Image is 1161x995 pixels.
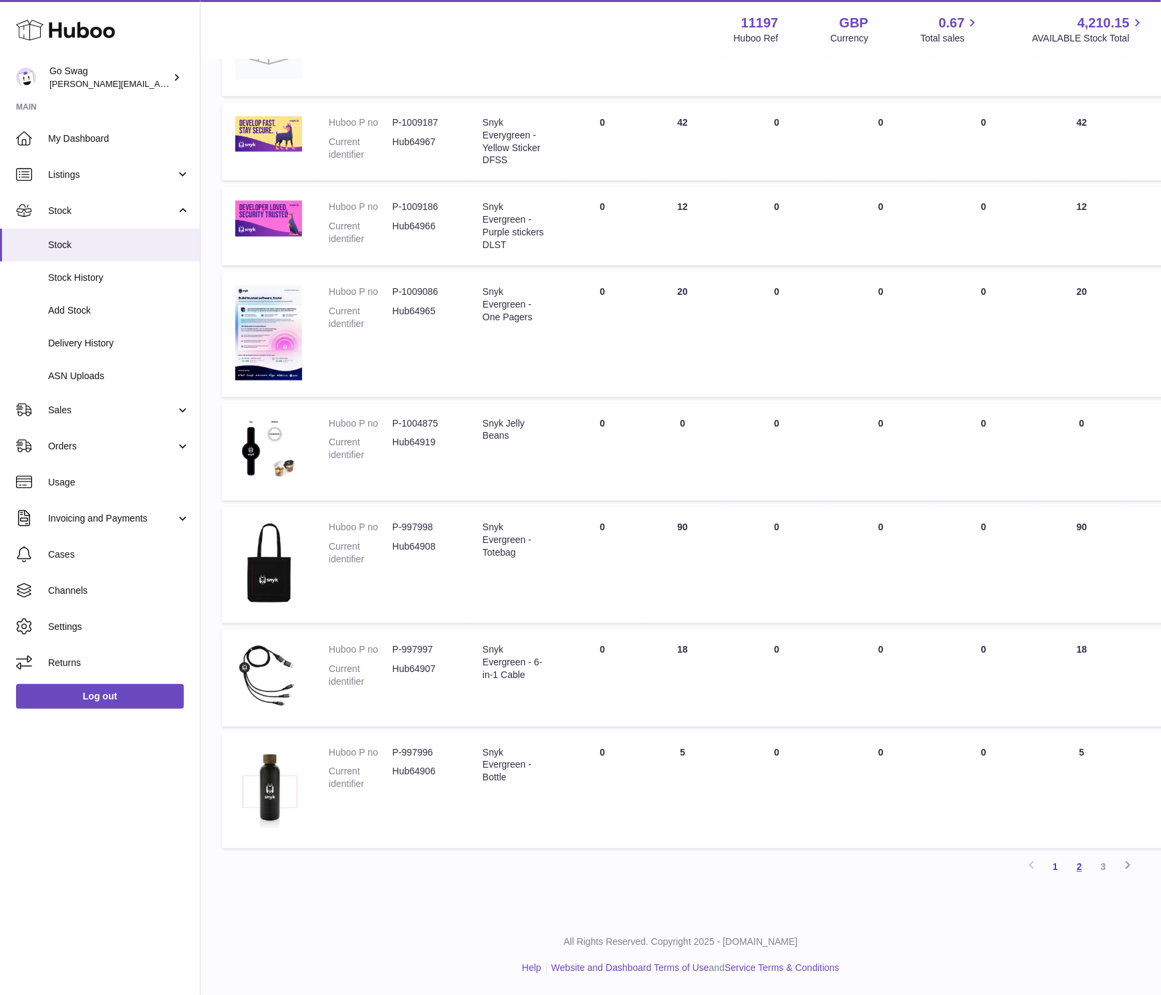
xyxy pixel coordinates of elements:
[939,14,965,32] span: 0.67
[831,272,931,397] td: 0
[392,521,456,534] dd: P-997998
[48,476,190,489] span: Usage
[547,962,840,975] li: and
[49,65,170,90] div: Go Swag
[981,286,987,297] span: 0
[329,286,392,298] dt: Huboo P no
[920,32,980,45] span: Total sales
[723,630,831,726] td: 0
[329,201,392,213] dt: Huboo P no
[562,630,642,726] td: 0
[723,404,831,502] td: 0
[235,201,302,237] img: product image
[235,417,302,485] img: product image
[48,370,190,382] span: ASN Uploads
[48,512,176,525] span: Invoicing and Payments
[642,404,723,502] td: 0
[329,116,392,129] dt: Huboo P no
[16,68,36,88] img: leigh@goswag.com
[48,621,190,633] span: Settings
[329,766,392,791] dt: Current identifier
[48,440,176,453] span: Orders
[981,522,987,532] span: 0
[723,734,831,849] td: 0
[1037,187,1128,265] td: 12
[329,747,392,760] dt: Huboo P no
[48,548,190,561] span: Cases
[48,584,190,597] span: Channels
[483,521,549,559] div: Snyk Evergreen - Totebag
[392,116,456,129] dd: P-1009187
[392,417,456,430] dd: P-1004875
[723,103,831,181] td: 0
[522,963,541,974] a: Help
[642,734,723,849] td: 5
[831,630,931,726] td: 0
[741,14,779,32] strong: 11197
[392,747,456,760] dd: P-997996
[642,103,723,181] td: 42
[831,508,931,623] td: 0
[562,508,642,623] td: 0
[831,187,931,265] td: 0
[1037,630,1128,726] td: 18
[1043,855,1067,879] a: 1
[235,747,302,832] img: product image
[1032,14,1145,45] a: 4,210.15 AVAILABLE Stock Total
[483,286,549,324] div: Snyk Evergreen - One Pagers
[392,436,456,461] dd: Hub64919
[981,201,987,212] span: 0
[48,404,176,417] span: Sales
[392,766,456,791] dd: Hub64906
[1032,32,1145,45] span: AVAILABLE Stock Total
[642,508,723,623] td: 90
[235,116,302,152] img: product image
[1037,734,1128,849] td: 5
[211,936,1150,949] p: All Rights Reserved. Copyright 2025 - [DOMAIN_NAME]
[48,132,190,145] span: My Dashboard
[642,630,723,726] td: 18
[725,963,840,974] a: Service Terms & Conditions
[840,14,868,32] strong: GBP
[981,418,987,429] span: 0
[981,748,987,758] span: 0
[1091,855,1116,879] a: 3
[48,169,176,181] span: Listings
[562,404,642,502] td: 0
[981,644,987,655] span: 0
[48,205,176,217] span: Stock
[329,220,392,245] dt: Current identifier
[483,201,549,251] div: Snyk Evergreen - Purple stickers DLST
[392,305,456,330] dd: Hub64965
[48,304,190,317] span: Add Stock
[48,239,190,251] span: Stock
[49,78,268,89] span: [PERSON_NAME][EMAIL_ADDRESS][DOMAIN_NAME]
[48,337,190,350] span: Delivery History
[642,272,723,397] td: 20
[235,286,302,380] img: product image
[483,417,549,443] div: Snyk Jelly Beans
[562,187,642,265] td: 0
[723,187,831,265] td: 0
[831,404,931,502] td: 0
[1037,508,1128,623] td: 90
[392,643,456,656] dd: P-997997
[1037,404,1128,502] td: 0
[562,734,642,849] td: 0
[392,136,456,161] dd: Hub64967
[831,32,869,45] div: Currency
[329,663,392,688] dt: Current identifier
[734,32,779,45] div: Huboo Ref
[483,747,549,785] div: Snyk Evergreen - Bottle
[392,220,456,245] dd: Hub64966
[551,963,709,974] a: Website and Dashboard Terms of Use
[235,643,302,709] img: product image
[329,540,392,566] dt: Current identifier
[1077,14,1130,32] span: 4,210.15
[235,521,302,607] img: product image
[392,201,456,213] dd: P-1009186
[392,286,456,298] dd: P-1009086
[483,643,549,681] div: Snyk Evergreen - 6-in-1 Cable
[48,657,190,669] span: Returns
[831,734,931,849] td: 0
